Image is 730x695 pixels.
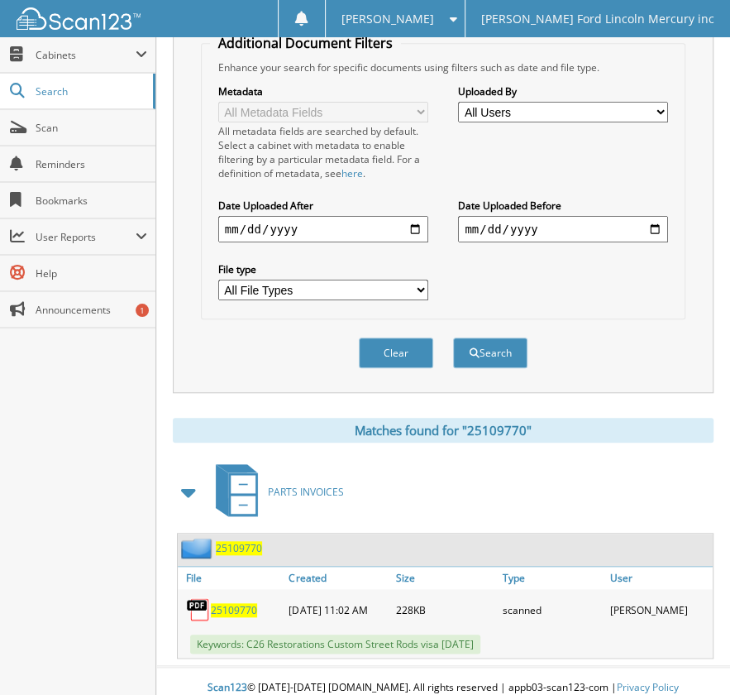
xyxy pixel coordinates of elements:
[392,593,499,626] div: 228KB
[36,303,147,317] span: Announcements
[190,635,480,654] span: Keywords: C26 Restorations Custom Street Rods visa [DATE]
[606,567,713,589] a: User
[284,567,391,589] a: Created
[173,418,713,443] div: Matches found for "25109770"
[36,48,136,62] span: Cabinets
[36,84,145,98] span: Search
[606,593,713,626] div: [PERSON_NAME]
[458,84,668,98] label: Uploaded By
[458,199,668,213] label: Date Uploaded Before
[181,538,216,558] img: folder2.png
[268,485,344,499] span: PARTS INVOICES
[453,338,527,368] button: Search
[186,597,211,622] img: PDF.png
[211,603,257,617] a: 25109770
[218,262,428,276] label: File type
[208,680,247,694] span: Scan123
[218,199,428,213] label: Date Uploaded After
[210,34,401,52] legend: Additional Document Filters
[210,60,677,74] div: Enhance your search for specific documents using filters such as date and file type.
[341,166,363,180] a: here
[216,541,262,555] a: 25109770
[458,216,668,242] input: end
[36,121,147,135] span: Scan
[36,157,147,171] span: Reminders
[481,14,714,24] span: [PERSON_NAME] Ford Lincoln Mercury inc
[218,124,428,180] div: All metadata fields are searched by default. Select a cabinet with metadata to enable filtering b...
[36,230,136,244] span: User Reports
[359,338,433,368] button: Clear
[36,194,147,208] span: Bookmarks
[218,84,428,98] label: Metadata
[178,567,284,589] a: File
[206,459,344,525] a: PARTS INVOICES
[284,593,391,626] div: [DATE] 11:02 AM
[136,304,149,317] div: 1
[617,680,679,694] a: Privacy Policy
[17,7,141,30] img: scan123-logo-white.svg
[499,567,605,589] a: Type
[218,216,428,242] input: start
[392,567,499,589] a: Size
[499,593,605,626] div: scanned
[341,14,434,24] span: [PERSON_NAME]
[36,266,147,280] span: Help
